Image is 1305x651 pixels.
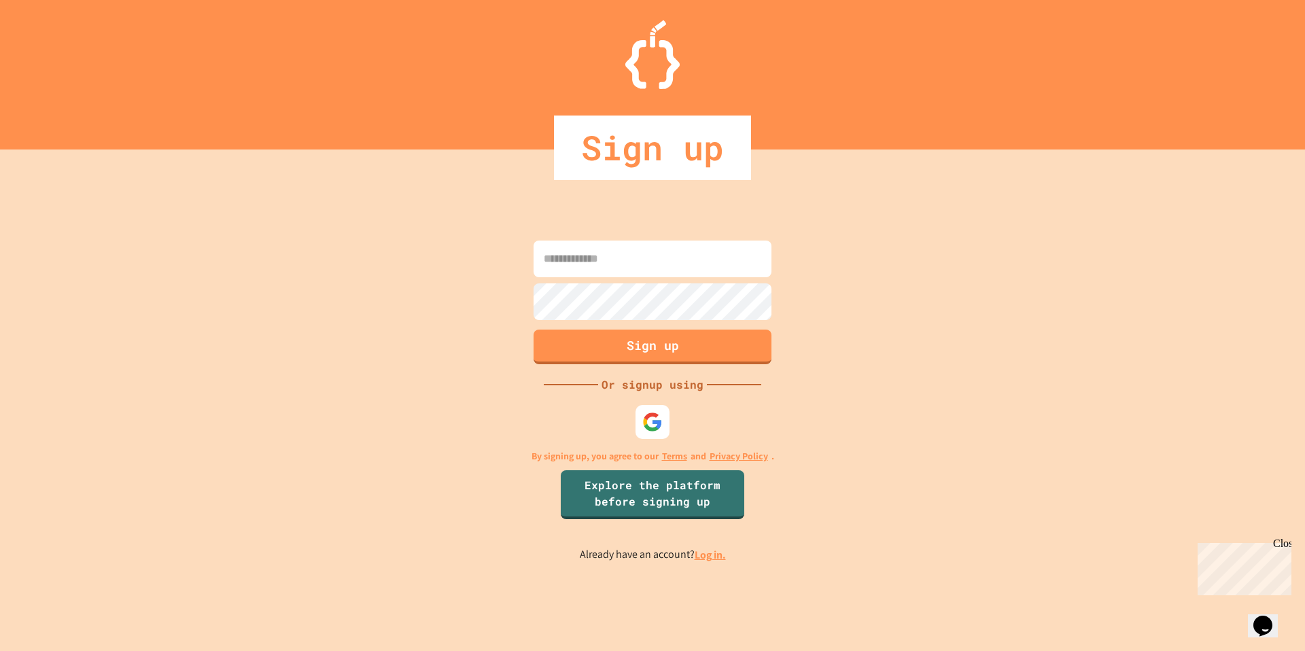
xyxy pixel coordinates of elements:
img: google-icon.svg [642,412,663,432]
a: Explore the platform before signing up [561,470,744,519]
button: Sign up [534,330,771,364]
div: Or signup using [598,376,707,393]
img: Logo.svg [625,20,680,89]
iframe: chat widget [1192,538,1291,595]
p: By signing up, you agree to our and . [532,449,774,463]
div: Sign up [554,116,751,180]
a: Privacy Policy [710,449,768,463]
a: Log in. [695,548,726,562]
a: Terms [662,449,687,463]
p: Already have an account? [580,546,726,563]
iframe: chat widget [1248,597,1291,637]
div: Chat with us now!Close [5,5,94,86]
